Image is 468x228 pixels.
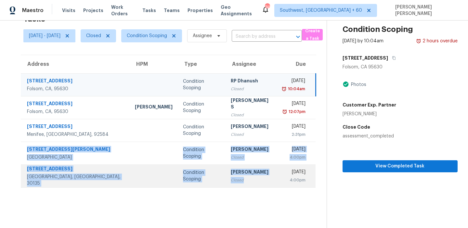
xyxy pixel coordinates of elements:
[27,86,124,92] div: Folsom, CA, 95630
[231,123,272,131] div: [PERSON_NAME]
[231,112,272,118] div: Closed
[193,33,212,39] span: Assignee
[293,32,303,41] button: Open
[282,108,287,115] img: Overdue Alarm Icon
[282,123,305,131] div: [DATE]
[23,16,45,22] h2: Tasks
[127,33,167,39] span: Condition Scoping
[21,55,130,73] th: Address
[231,154,272,161] div: Closed
[277,55,316,73] th: Due
[111,4,135,17] span: Work Orders
[388,52,397,64] button: Copy Address
[135,104,173,112] div: [PERSON_NAME]
[231,177,272,183] div: Closed
[343,81,349,88] img: Artifact Present Icon
[282,154,305,161] div: 4:00pm
[164,7,180,14] span: Teams
[416,38,421,44] img: Overdue Alarm Icon
[183,78,220,91] div: Condition Scoping
[231,97,272,112] div: [PERSON_NAME] S
[343,102,396,108] h5: Customer Exp. Partner
[343,64,458,70] div: Folsom, CA 95630
[343,133,458,139] div: assessment_completed
[27,165,124,174] div: [STREET_ADDRESS]
[421,38,458,44] div: 2 hours overdue
[183,124,220,137] div: Condition Scoping
[188,7,213,14] span: Properties
[231,131,272,138] div: Closed
[29,33,60,39] span: [DATE] - [DATE]
[86,33,101,39] span: Closed
[231,169,272,177] div: [PERSON_NAME]
[282,177,305,183] div: 4:00pm
[183,169,220,182] div: Condition Scoping
[282,146,305,154] div: [DATE]
[231,146,272,154] div: [PERSON_NAME]
[343,111,396,117] div: [PERSON_NAME]
[281,86,287,92] img: Overdue Alarm Icon
[83,7,103,14] span: Projects
[27,131,124,138] div: Menifee, [GEOGRAPHIC_DATA], 92584
[232,32,284,42] input: Search by address
[178,55,225,73] th: Type
[62,7,75,14] span: Visits
[282,169,305,177] div: [DATE]
[287,86,305,92] div: 10:04am
[27,78,124,86] div: [STREET_ADDRESS]
[282,78,305,86] div: [DATE]
[130,55,178,73] th: HPM
[343,124,458,130] h5: Close Code
[226,55,277,73] th: Assignee
[27,123,124,131] div: [STREET_ADDRESS]
[349,81,366,88] div: Photos
[231,86,272,92] div: Closed
[282,131,305,138] div: 2:31pm
[265,4,269,10] div: 745
[282,100,305,108] div: [DATE]
[27,100,124,108] div: [STREET_ADDRESS]
[280,7,362,14] span: Southwest, [GEOGRAPHIC_DATA] + 60
[22,7,44,14] span: Maestro
[343,55,388,61] h5: [STREET_ADDRESS]
[302,29,323,40] button: Create a Task
[27,174,124,187] div: [GEOGRAPHIC_DATA], [GEOGRAPHIC_DATA], 30135
[343,26,413,33] h2: Condition Scoping
[343,160,458,172] button: View Completed Task
[221,4,254,17] span: Geo Assignments
[287,108,305,115] div: 12:07pm
[27,154,124,161] div: [GEOGRAPHIC_DATA]
[142,8,156,13] span: Tasks
[183,101,220,114] div: Condition Scoping
[348,162,452,170] span: View Completed Task
[27,146,124,154] div: [STREET_ADDRESS][PERSON_NAME]
[393,4,458,17] span: [PERSON_NAME] [PERSON_NAME]
[343,38,383,44] div: [DATE] by 10:04am
[305,27,319,42] span: Create a Task
[27,108,124,115] div: Folsom, CA, 95630
[183,147,220,160] div: Condition Scoping
[231,78,272,86] div: RP Dhanush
